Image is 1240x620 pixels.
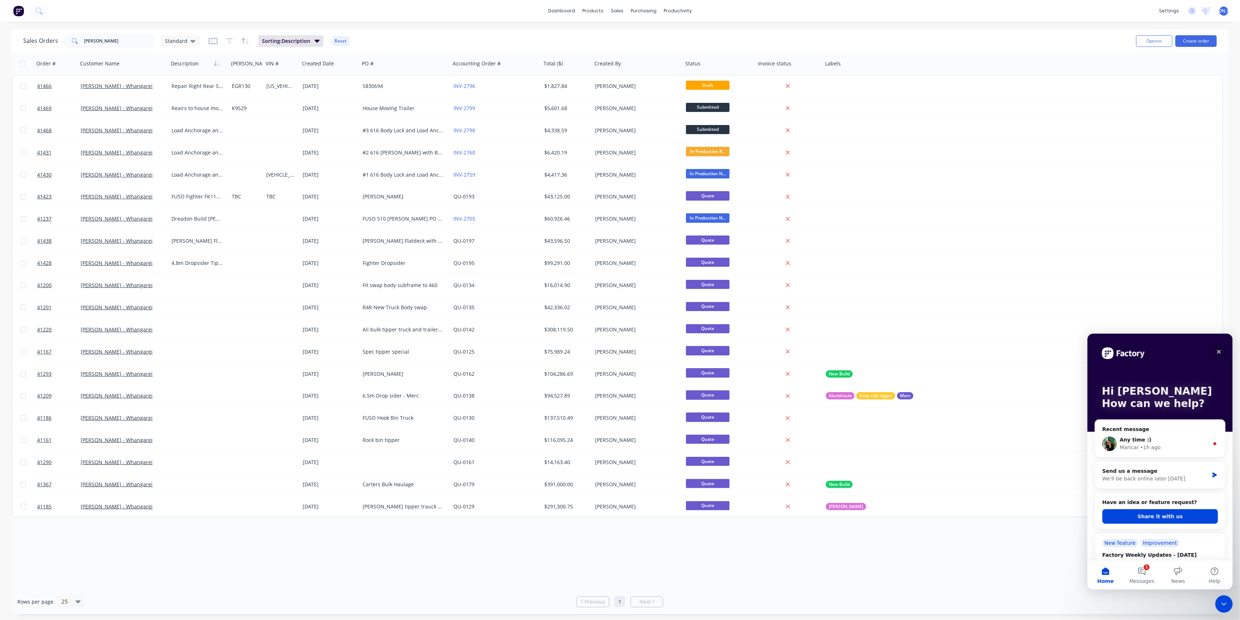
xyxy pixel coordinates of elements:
[303,392,357,399] div: [DATE]
[37,319,81,341] a: 41220
[37,496,81,518] a: 41185
[37,348,52,355] span: 41167
[303,149,357,156] div: [DATE]
[171,171,223,178] div: Load Anchorage and Body lock on 616 [PERSON_NAME] #4341
[171,259,223,267] div: 4.8m Dropsider Tipper - Fighter
[37,193,52,200] span: 41423
[453,193,474,200] a: QU-0193
[453,105,475,112] a: INV-2799
[266,60,279,67] div: VIN #
[37,370,52,378] span: 41293
[686,258,730,267] span: Quote
[37,230,81,252] a: 41438
[595,414,676,422] div: [PERSON_NAME]
[303,481,357,488] div: [DATE]
[758,60,791,67] div: Invoice status
[80,60,120,67] div: Customer Name
[362,60,373,67] div: PO #
[232,193,259,200] div: TBC
[686,125,730,134] span: Submitted
[829,481,850,488] span: New Build
[631,598,663,605] a: Next page
[686,457,730,466] span: Quote
[165,37,187,45] span: Standard
[826,481,853,488] button: New Build
[453,127,475,134] a: INV-2798
[614,596,625,607] a: Page 1 is your current page
[607,5,627,16] div: sales
[37,149,52,156] span: 41431
[686,213,730,222] span: In Production N...
[579,5,607,16] div: products
[231,60,275,67] div: [PERSON_NAME]#
[595,326,676,333] div: [PERSON_NAME]
[303,459,357,466] div: [DATE]
[595,459,676,466] div: [PERSON_NAME]
[232,105,259,112] div: K9529
[686,324,730,333] span: Quote
[258,35,323,47] button: Sorting:Description
[686,280,730,289] span: Quote
[686,346,730,355] span: Quote
[81,82,153,89] a: [PERSON_NAME] - Whangarei
[81,193,153,200] a: [PERSON_NAME] - Whangarei
[37,297,81,318] a: 41201
[544,392,587,399] div: $94,527.89
[81,348,153,355] a: [PERSON_NAME] - Whangarei
[36,60,56,67] div: Order #
[595,215,676,222] div: [PERSON_NAME]
[825,60,841,67] div: Labels
[544,82,587,90] div: $1,827.84
[595,105,676,112] div: [PERSON_NAME]
[37,164,81,186] a: 41430
[1087,334,1233,589] iframe: Intercom live chat
[81,414,153,421] a: [PERSON_NAME] - Whangarei
[303,237,357,245] div: [DATE]
[303,193,357,200] div: [DATE]
[544,459,587,466] div: $14,163.40
[685,60,700,67] div: Status
[363,481,443,488] div: Carters Bulk Haulage
[544,436,587,444] div: $116,095.24
[453,215,475,222] a: INV-2705
[332,36,350,46] button: Reset
[363,215,443,222] div: FUSO 510 [PERSON_NAME] PO 825751
[37,120,81,141] a: 41468
[37,451,81,473] a: 41290
[81,127,153,134] a: [PERSON_NAME] - Whangarei
[453,503,474,510] a: QU-0129
[81,436,153,443] a: [PERSON_NAME] - Whangarei
[37,503,52,510] span: 41185
[453,171,475,178] a: INV-2759
[37,481,52,488] span: 41367
[37,208,81,230] a: 41237
[37,171,52,178] span: 41430
[595,304,676,311] div: [PERSON_NAME]
[544,193,587,200] div: $43,125.00
[686,191,730,200] span: Quote
[171,237,223,245] div: [PERSON_NAME] Flatdeck with Toolbox and Pintle hook drawbeam with removable tow ball
[37,341,81,363] a: 41167
[1175,35,1217,47] button: Create order
[577,598,609,605] a: Previous page
[37,385,81,407] a: 41209
[826,392,913,399] button: AluminiumDrop side tipperMerc
[453,60,501,67] div: Accounting Order #
[363,370,443,378] div: [PERSON_NAME]
[171,193,223,200] div: FUSO Fighter FK1125 Flat Deck
[544,215,587,222] div: $60,926.46
[37,97,81,119] a: 41469
[1155,5,1183,16] div: settings
[81,171,153,178] a: [PERSON_NAME] - Whangarei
